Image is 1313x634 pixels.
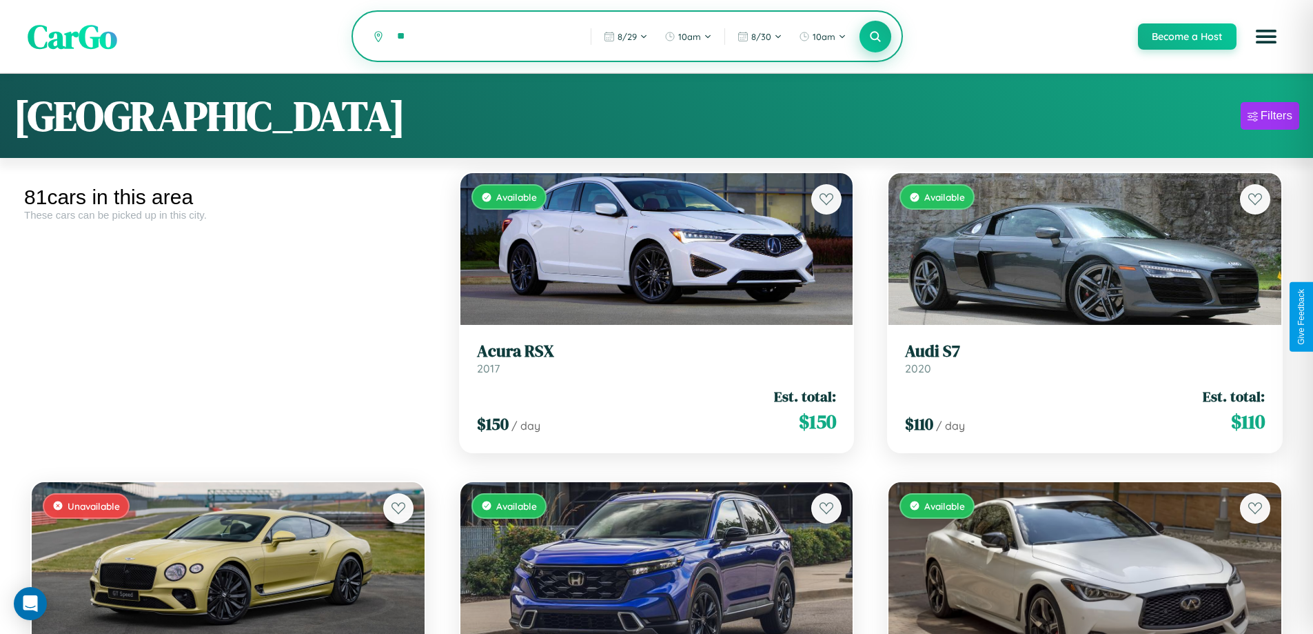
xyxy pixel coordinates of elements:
span: 2020 [905,361,931,375]
button: 8/29 [597,26,655,48]
span: $ 150 [477,413,509,435]
span: 10am [678,31,701,42]
div: These cars can be picked up in this city. [24,209,432,221]
button: Filters [1241,102,1299,130]
div: Give Feedback [1296,289,1306,345]
button: 10am [792,26,853,48]
span: Available [496,191,537,203]
span: $ 110 [1231,408,1265,435]
button: Become a Host [1138,23,1236,50]
span: Available [924,191,965,203]
span: 8 / 29 [618,31,637,42]
div: 81 cars in this area [24,186,432,209]
span: / day [511,419,540,433]
span: 2017 [477,361,500,375]
span: $ 150 [799,408,836,435]
span: 10am [813,31,835,42]
a: Audi S72020 [905,341,1265,375]
span: Available [924,500,965,512]
button: Open menu [1247,17,1285,56]
span: Est. total: [1203,386,1265,406]
button: 8/30 [731,26,789,48]
h1: [GEOGRAPHIC_DATA] [14,88,405,144]
span: Available [496,500,537,512]
span: Unavailable [68,500,120,512]
button: 10am [658,26,719,48]
div: Open Intercom Messenger [14,587,47,620]
h3: Audi S7 [905,341,1265,361]
a: Acura RSX2017 [477,341,837,375]
h3: Acura RSX [477,341,837,361]
span: CarGo [28,14,117,59]
span: $ 110 [905,413,933,435]
span: 8 / 30 [751,31,771,42]
div: Filters [1261,109,1292,123]
span: / day [936,419,965,433]
span: Est. total: [774,386,836,406]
